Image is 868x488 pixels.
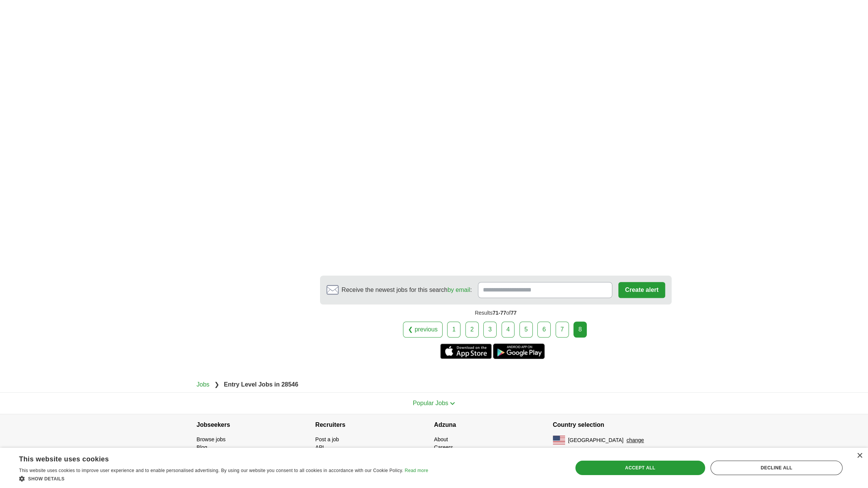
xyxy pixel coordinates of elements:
[413,400,448,406] span: Popular Jobs
[519,322,533,337] a: 5
[556,322,569,337] a: 7
[492,310,506,316] span: 71-77
[448,287,470,293] a: by email
[440,344,492,359] a: Get the iPhone app
[405,468,428,473] a: Read more, opens a new window
[502,322,515,337] a: 4
[214,381,219,388] span: ❯
[320,304,672,322] div: Results of
[434,444,453,450] a: Careers
[342,285,472,295] span: Receive the newest jobs for this search :
[315,436,339,442] a: Post a job
[403,322,443,337] a: ❮ previous
[710,461,843,475] div: Decline all
[450,402,455,405] img: toggle icon
[493,344,545,359] a: Get the Android app
[28,476,65,482] span: Show details
[434,436,448,442] a: About
[575,461,705,475] div: Accept all
[224,381,298,388] strong: Entry Level Jobs in 28546
[465,322,479,337] a: 2
[315,444,324,450] a: API
[573,322,587,337] div: 8
[447,322,460,337] a: 1
[537,322,551,337] a: 6
[857,453,862,459] div: Close
[511,310,517,316] span: 77
[553,414,672,436] h4: Country selection
[19,468,403,473] span: This website uses cookies to improve user experience and to enable personalised advertising. By u...
[19,475,428,482] div: Show details
[197,444,207,450] a: Blog
[19,452,409,464] div: This website uses cookies
[197,436,226,442] a: Browse jobs
[483,322,497,337] a: 3
[553,436,565,445] img: US flag
[626,436,644,444] button: change
[568,436,624,444] span: [GEOGRAPHIC_DATA]
[197,381,210,388] a: Jobs
[618,282,665,298] button: Create alert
